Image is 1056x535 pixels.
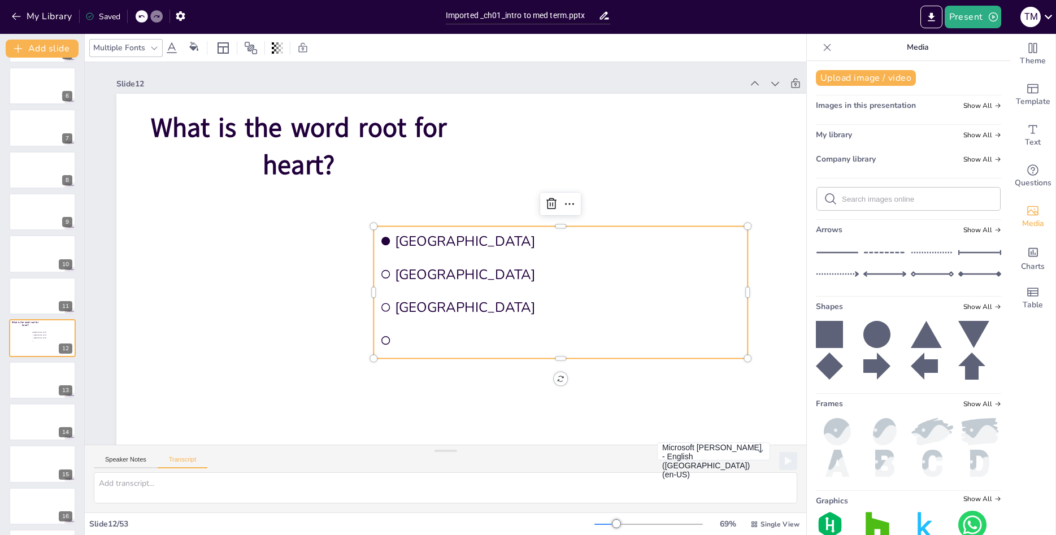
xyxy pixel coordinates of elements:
img: paint2.png [911,418,954,445]
span: [GEOGRAPHIC_DATA] [34,332,65,333]
span: Theme [1020,55,1046,67]
span: Show all [963,155,1001,163]
span: Media [1022,218,1044,230]
span: What is the word root for heart? [12,321,38,328]
div: 6 [62,91,72,101]
div: 12 [59,343,72,354]
div: 16 [59,511,72,521]
span: Show all [963,400,1001,408]
div: Saved [85,11,120,22]
input: Insert title [446,7,599,24]
div: 12 [9,319,76,356]
span: My library [816,129,852,140]
span: Frames [816,398,843,409]
div: 6 [9,67,76,105]
span: Questions [1015,177,1051,189]
span: Charts [1021,260,1045,273]
img: d.png [958,450,1001,477]
div: 69 % [714,519,741,529]
img: paint.png [958,418,1001,445]
div: Add text boxes [1010,115,1055,156]
span: Images in this presentation [816,100,916,111]
div: 15 [59,469,72,480]
p: Media [836,34,999,61]
button: Export to PowerPoint [920,6,942,28]
span: Single View [761,520,799,529]
button: My Library [8,7,77,25]
div: Add images, graphics, shapes or video [1010,197,1055,237]
div: Add charts and graphs [1010,237,1055,278]
input: Search images online [842,195,993,203]
div: 7 [62,133,72,143]
div: 11 [59,301,72,311]
span: Position [244,41,258,55]
div: Add ready made slides [1010,75,1055,115]
span: Show all [963,131,1001,139]
div: 15 [9,445,76,482]
button: Transcript [158,456,208,468]
span: Company library [816,154,876,164]
button: Microsoft [PERSON_NAME] - English ([GEOGRAPHIC_DATA]) (en-US) [657,442,770,460]
div: Add a table [1010,278,1055,319]
span: Show all [963,303,1001,311]
div: Get real-time input from your audience [1010,156,1055,197]
span: Shapes [816,301,843,312]
button: Add slide [6,40,79,58]
div: Slide 12 / 53 [89,519,594,529]
button: T M [1020,6,1041,28]
div: 7 [9,109,76,146]
button: Upload image / video [816,70,916,86]
div: Change the overall theme [1010,34,1055,75]
span: Template [1016,95,1050,108]
div: 14 [9,403,76,441]
img: oval.png [863,418,906,445]
span: Table [1023,299,1043,311]
button: Present [945,6,1001,28]
div: T M [1020,7,1041,27]
div: 9 [62,217,72,227]
span: [GEOGRAPHIC_DATA] [34,334,65,336]
img: b.png [863,450,906,477]
img: ball.png [816,418,859,445]
div: 13 [9,362,76,399]
span: Graphics [816,495,848,506]
span: [GEOGRAPHIC_DATA] [433,198,558,534]
img: c.png [911,450,954,477]
span: Show all [963,102,1001,110]
span: [GEOGRAPHIC_DATA] [34,337,65,339]
div: 11 [9,277,76,315]
img: a.png [816,450,859,477]
div: Background color [185,42,202,54]
div: 14 [59,427,72,437]
div: Multiple Fonts [91,40,147,55]
div: 8 [62,175,72,185]
span: Show all [963,226,1001,234]
div: 16 [9,488,76,525]
div: 9 [9,193,76,230]
div: 8 [9,151,76,189]
div: Layout [214,39,232,57]
span: Show all [963,495,1001,503]
button: Speaker Notes [94,456,158,468]
span: Arrows [816,224,842,235]
span: Text [1025,136,1041,149]
div: 10 [59,259,72,269]
button: Play [779,452,797,470]
div: 13 [59,385,72,395]
div: 10 [9,235,76,272]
